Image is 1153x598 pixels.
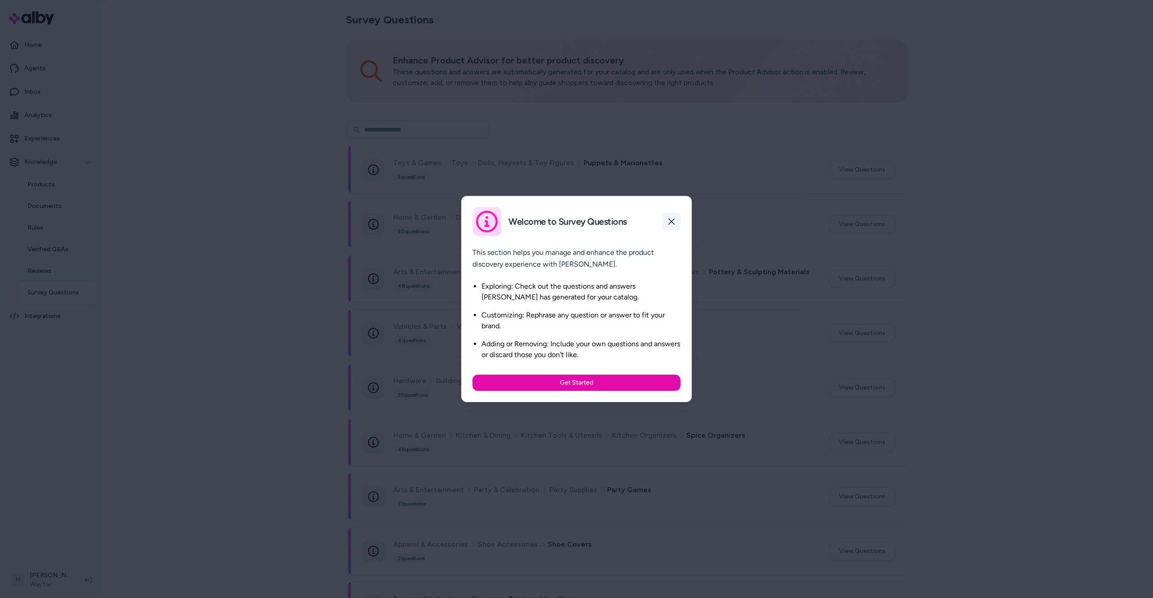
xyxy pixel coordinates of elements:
p: This section helps you manage and enhance the product discovery experience with [PERSON_NAME]. [472,247,681,270]
button: Get Started [472,375,681,391]
li: Exploring: Check out the questions and answers [PERSON_NAME] has generated for your catalog. [481,281,681,303]
h2: Welcome to Survey Questions [508,216,627,227]
li: Customizing: Rephrase any question or answer to fit your brand. [481,310,681,331]
li: Adding or Removing: Include your own questions and answers or discard those you don't like. [481,339,681,360]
